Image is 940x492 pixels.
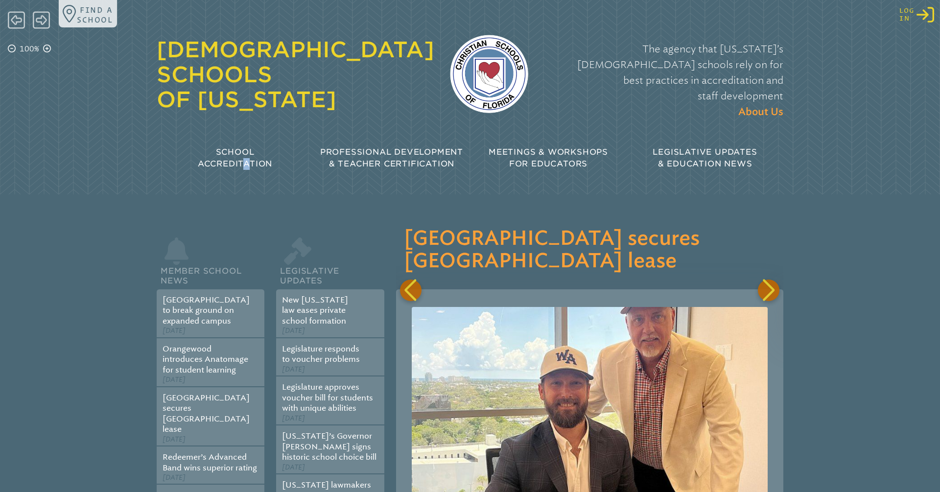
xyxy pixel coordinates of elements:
[282,327,305,335] span: [DATE]
[489,147,608,168] span: Meetings & Workshops for Educators
[899,7,915,22] span: Log in
[163,393,250,434] a: [GEOGRAPHIC_DATA] secures [GEOGRAPHIC_DATA] lease
[163,435,186,444] span: [DATE]
[163,295,250,326] a: [GEOGRAPHIC_DATA] to break ground on expanded campus
[163,452,257,472] a: Redeemer’s Advanced Band wins superior rating
[163,375,186,384] span: [DATE]
[404,228,775,273] h3: [GEOGRAPHIC_DATA] secures [GEOGRAPHIC_DATA] lease
[163,327,186,335] span: [DATE]
[282,344,360,364] a: Legislature responds to voucher problems
[738,107,783,117] span: About Us
[653,147,757,168] span: Legislative Updates & Education News
[282,295,348,326] a: New [US_STATE] law eases private school formation
[577,43,783,102] span: The agency that [US_STATE]’s [DEMOGRAPHIC_DATA] schools rely on for best practices in accreditati...
[276,254,384,289] h2: Legislative Updates
[163,344,248,375] a: Orangewood introduces Anatomage for student learning
[320,147,463,168] span: Professional Development & Teacher Certification
[400,280,422,301] div: Previous slide
[282,431,376,462] a: [US_STATE]’s Governor [PERSON_NAME] signs historic school choice bill
[282,414,305,422] span: [DATE]
[8,10,25,30] span: Back
[282,382,373,413] a: Legislature approves voucher bill for students with unique abilities
[77,5,113,24] p: Find a school
[157,254,264,289] h2: Member School News
[758,280,779,301] div: Next slide
[282,463,305,471] span: [DATE]
[282,365,305,374] span: [DATE]
[163,473,186,482] span: [DATE]
[198,147,272,168] span: School Accreditation
[33,10,50,30] span: Forward
[18,43,41,55] p: 100%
